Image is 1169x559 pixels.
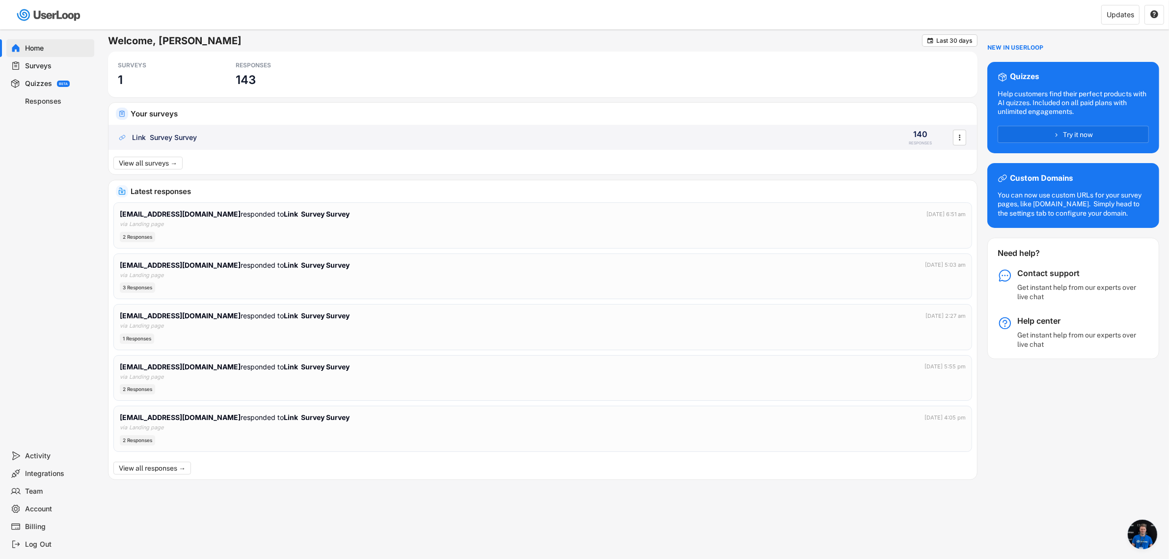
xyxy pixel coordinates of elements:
[1010,173,1073,184] div: Custom Domains
[1150,10,1158,19] text: 
[120,362,350,372] div: responded to
[924,414,966,422] div: [DATE] 4:05 pm
[987,44,1043,52] div: NEW IN USERLOOP
[26,97,90,106] div: Responses
[25,79,52,88] div: Quizzes
[1017,331,1140,348] div: Get instant help from our experts over live chat
[998,126,1149,143] button: Try it now
[925,312,966,320] div: [DATE] 2:27 am
[120,412,350,422] div: responded to
[120,435,155,446] div: 2 Responses
[909,140,932,146] div: RESPONSES
[120,311,241,320] strong: [EMAIL_ADDRESS][DOMAIN_NAME]
[926,37,934,44] button: 
[120,384,155,394] div: 2 Responses
[1010,72,1039,82] div: Quizzes
[26,44,90,53] div: Home
[120,282,155,293] div: 3 Responses
[120,334,154,344] div: 1 Responses
[925,261,966,269] div: [DATE] 5:03 am
[129,220,163,228] div: Landing page
[1107,11,1134,18] div: Updates
[131,110,970,117] div: Your surveys
[15,5,84,25] img: userloop-logo-01.svg
[284,210,350,218] strong: Link Survey Survey
[955,130,965,145] button: 
[926,210,966,219] div: [DATE] 6:51 am
[129,271,163,279] div: Landing page
[118,72,123,87] h3: 1
[1063,131,1093,138] span: Try it now
[131,188,970,195] div: Latest responses
[108,34,922,47] h6: Welcome, [PERSON_NAME]
[129,423,163,432] div: Landing page
[120,209,350,219] div: responded to
[129,322,163,330] div: Landing page
[113,462,191,475] button: View all responses →
[132,133,197,142] div: Link Survey Survey
[1017,316,1140,326] div: Help center
[284,413,350,421] strong: Link Survey Survey
[120,220,127,228] div: via
[1017,283,1140,301] div: Get instant help from our experts over live chat
[120,232,155,242] div: 2 Responses
[924,363,966,371] div: [DATE] 5:55 pm
[936,38,972,44] div: Last 30 days
[927,37,933,44] text: 
[1150,10,1159,19] button: 
[998,191,1149,218] div: You can now use custom URLs for your survey pages, like [DOMAIN_NAME]. Simply head to the setting...
[129,373,163,381] div: Landing page
[26,469,90,478] div: Integrations
[236,72,256,87] h3: 143
[118,188,126,195] img: IncomingMajor.svg
[284,311,350,320] strong: Link Survey Survey
[120,322,127,330] div: via
[236,61,324,69] div: RESPONSES
[1017,268,1140,279] div: Contact support
[120,363,241,371] strong: [EMAIL_ADDRESS][DOMAIN_NAME]
[120,271,127,279] div: via
[120,423,127,432] div: via
[120,261,241,269] strong: [EMAIL_ADDRESS][DOMAIN_NAME]
[120,260,350,270] div: responded to
[120,373,127,381] div: via
[284,261,350,269] strong: Link Survey Survey
[998,89,1149,116] div: Help customers find their perfect products with AI quizzes. Included on all paid plans with unlim...
[118,61,206,69] div: SURVEYS
[26,487,90,496] div: Team
[26,61,90,71] div: Surveys
[998,248,1066,258] div: Need help?
[914,129,928,140] div: 140
[284,363,350,371] strong: Link Survey Survey
[26,504,90,514] div: Account
[959,132,961,142] text: 
[1128,520,1157,549] div: Open chat
[113,157,183,169] button: View all surveys →
[120,413,241,421] strong: [EMAIL_ADDRESS][DOMAIN_NAME]
[26,522,90,531] div: Billing
[120,210,241,218] strong: [EMAIL_ADDRESS][DOMAIN_NAME]
[26,451,90,461] div: Activity
[59,82,68,85] div: BETA
[26,540,90,549] div: Log Out
[120,310,350,321] div: responded to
